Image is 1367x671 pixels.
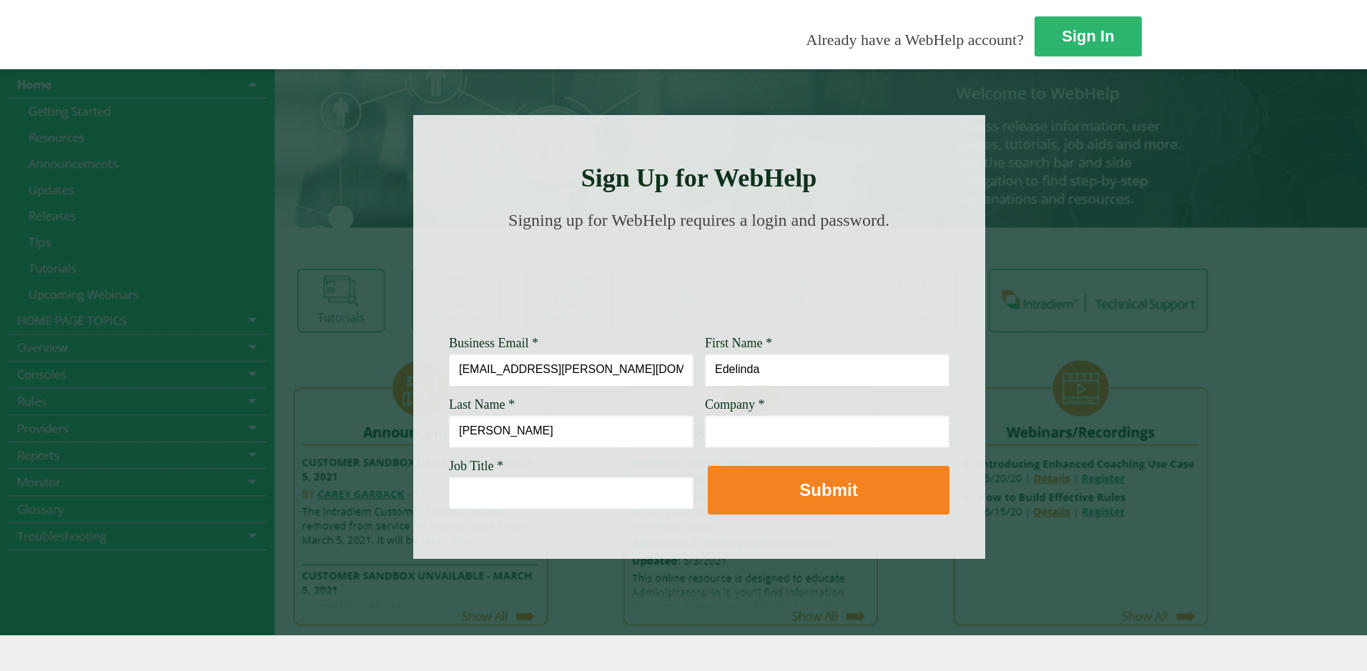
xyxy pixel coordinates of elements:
span: Already have a WebHelp account? [806,31,1024,49]
strong: Submit [799,480,857,499]
span: Signing up for WebHelp requires a login and password. [508,211,889,229]
img: Need Credentials? Sign up below. Have Credentials? Use the sign-in button. [458,244,941,316]
span: Last Name * [449,397,515,412]
span: Company * [705,397,765,412]
strong: Sign Up for WebHelp [581,164,817,192]
strong: Sign In [1062,27,1114,45]
span: Job Title * [449,459,503,473]
span: Business Email * [449,336,538,350]
button: Submit [708,466,949,515]
a: Sign In [1035,16,1142,56]
span: First Name * [705,336,772,350]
